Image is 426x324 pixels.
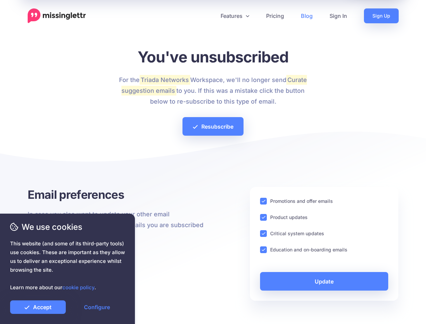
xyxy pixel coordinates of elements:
h1: You've unsubscribed [118,48,308,66]
a: Features [212,8,258,23]
a: Configure [69,300,125,314]
a: Resubscribe [182,117,244,136]
mark: Triada Networks [140,75,190,84]
a: Pricing [258,8,292,23]
span: This website (and some of its third-party tools) use cookies. These are important as they allow u... [10,239,125,292]
a: Blog [292,8,321,23]
a: Sign In [321,8,356,23]
label: Critical system updates [270,230,324,237]
a: cookie policy [62,284,94,291]
a: Accept [10,300,66,314]
label: Education and on-boarding emails [270,246,347,253]
p: For the Workspace, we'll no longer send to you. If this was a mistake click the button below to r... [118,75,308,107]
label: Product updates [270,213,308,221]
a: Sign Up [364,8,399,23]
p: In case you also want to update your other email preferences, below are the other emails you are ... [28,209,208,241]
label: Promotions and offer emails [270,197,333,205]
mark: Curate suggestion emails [121,75,307,95]
h3: Email preferences [28,187,208,202]
span: We use cookies [10,221,125,233]
a: Update [260,272,389,291]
